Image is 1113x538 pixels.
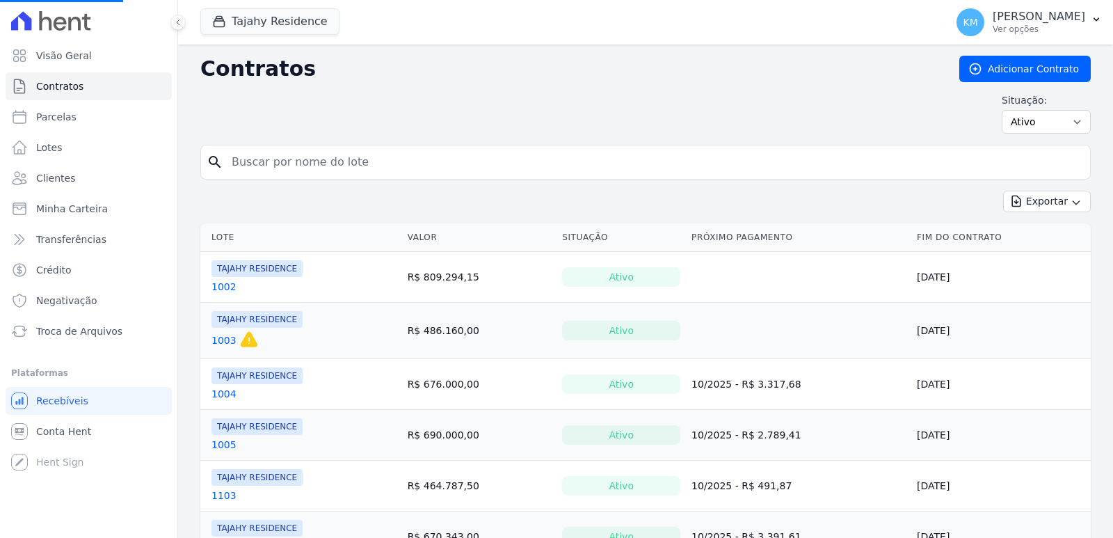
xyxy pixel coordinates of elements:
a: Recebíveis [6,387,172,415]
span: Negativação [36,294,97,308]
td: R$ 486.160,00 [402,303,557,359]
span: Crédito [36,263,72,277]
p: Ver opções [993,24,1085,35]
th: Fim do Contrato [911,223,1091,252]
td: R$ 464.787,50 [402,461,557,512]
td: [DATE] [911,410,1091,461]
td: R$ 809.294,15 [402,252,557,303]
a: 10/2025 - R$ 491,87 [691,480,792,491]
span: TAJAHY RESIDENCE [211,260,303,277]
a: Contratos [6,72,172,100]
span: Conta Hent [36,425,91,438]
a: 10/2025 - R$ 3.317,68 [691,379,801,390]
a: Transferências [6,226,172,253]
a: 1103 [211,489,237,503]
span: TAJAHY RESIDENCE [211,418,303,435]
a: 1002 [211,280,237,294]
span: Parcelas [36,110,77,124]
button: KM [PERSON_NAME] Ver opções [945,3,1113,42]
label: Situação: [1002,93,1091,107]
div: Ativo [562,267,680,287]
span: Visão Geral [36,49,92,63]
a: 1003 [211,333,237,347]
td: [DATE] [911,303,1091,359]
a: 1004 [211,387,237,401]
span: TAJAHY RESIDENCE [211,469,303,486]
td: [DATE] [911,461,1091,512]
span: Minha Carteira [36,202,108,216]
td: [DATE] [911,252,1091,303]
th: Valor [402,223,557,252]
button: Tajahy Residence [200,8,339,35]
i: search [207,154,223,171]
h2: Contratos [200,56,937,81]
a: Negativação [6,287,172,315]
div: Ativo [562,476,680,496]
span: TAJAHY RESIDENCE [211,367,303,384]
span: KM [963,17,977,27]
a: 10/2025 - R$ 2.789,41 [691,429,801,441]
a: Clientes [6,164,172,192]
a: Parcelas [6,103,172,131]
a: Crédito [6,256,172,284]
span: Contratos [36,79,83,93]
div: Ativo [562,321,680,340]
p: [PERSON_NAME] [993,10,1085,24]
span: Troca de Arquivos [36,324,122,338]
span: TAJAHY RESIDENCE [211,311,303,328]
span: Lotes [36,141,63,155]
td: R$ 690.000,00 [402,410,557,461]
a: Conta Hent [6,418,172,445]
th: Próximo Pagamento [686,223,911,252]
a: Minha Carteira [6,195,172,223]
a: 1005 [211,438,237,452]
a: Visão Geral [6,42,172,70]
span: Clientes [36,171,75,185]
td: [DATE] [911,359,1091,410]
div: Plataformas [11,365,166,381]
th: Situação [556,223,686,252]
th: Lote [200,223,402,252]
span: Transferências [36,232,106,246]
span: TAJAHY RESIDENCE [211,520,303,537]
span: Recebíveis [36,394,88,408]
a: Lotes [6,134,172,161]
a: Adicionar Contrato [959,56,1091,82]
input: Buscar por nome do lote [223,148,1084,176]
div: Ativo [562,425,680,445]
a: Troca de Arquivos [6,317,172,345]
td: R$ 676.000,00 [402,359,557,410]
button: Exportar [1003,191,1091,212]
div: Ativo [562,374,680,394]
